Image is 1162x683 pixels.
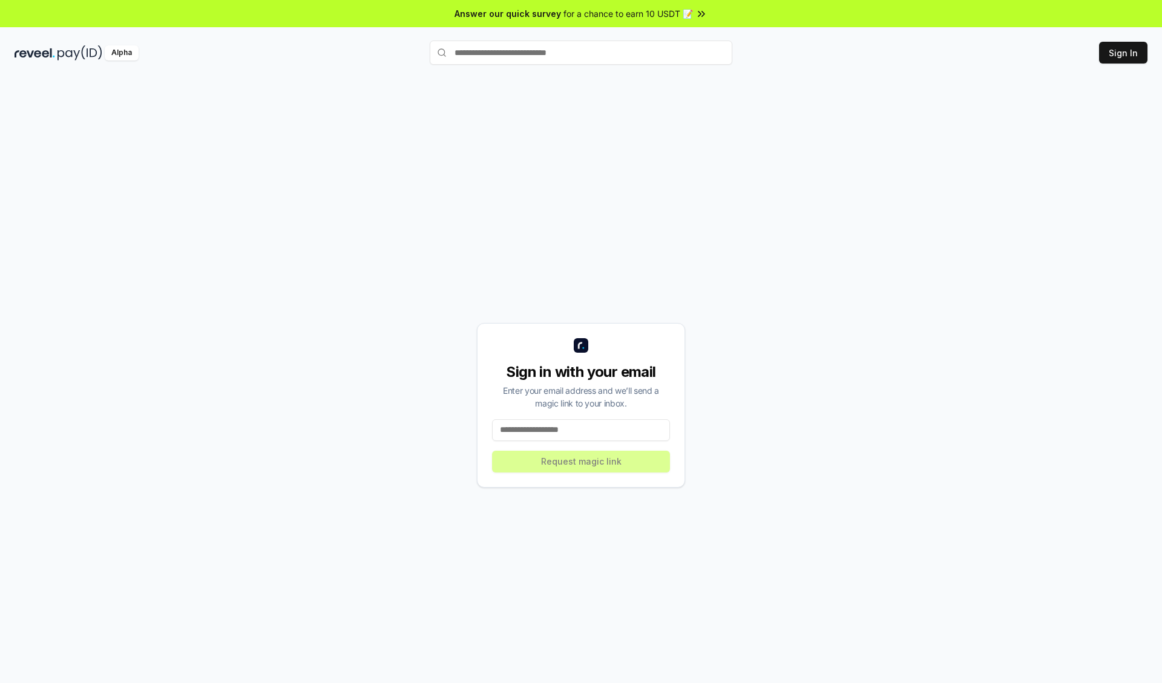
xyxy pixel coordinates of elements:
img: reveel_dark [15,45,55,60]
div: Enter your email address and we’ll send a magic link to your inbox. [492,384,670,410]
div: Alpha [105,45,139,60]
img: pay_id [57,45,102,60]
span: Answer our quick survey [455,7,561,20]
span: for a chance to earn 10 USDT 📝 [563,7,693,20]
div: Sign in with your email [492,362,670,382]
button: Sign In [1099,42,1147,64]
img: logo_small [574,338,588,353]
